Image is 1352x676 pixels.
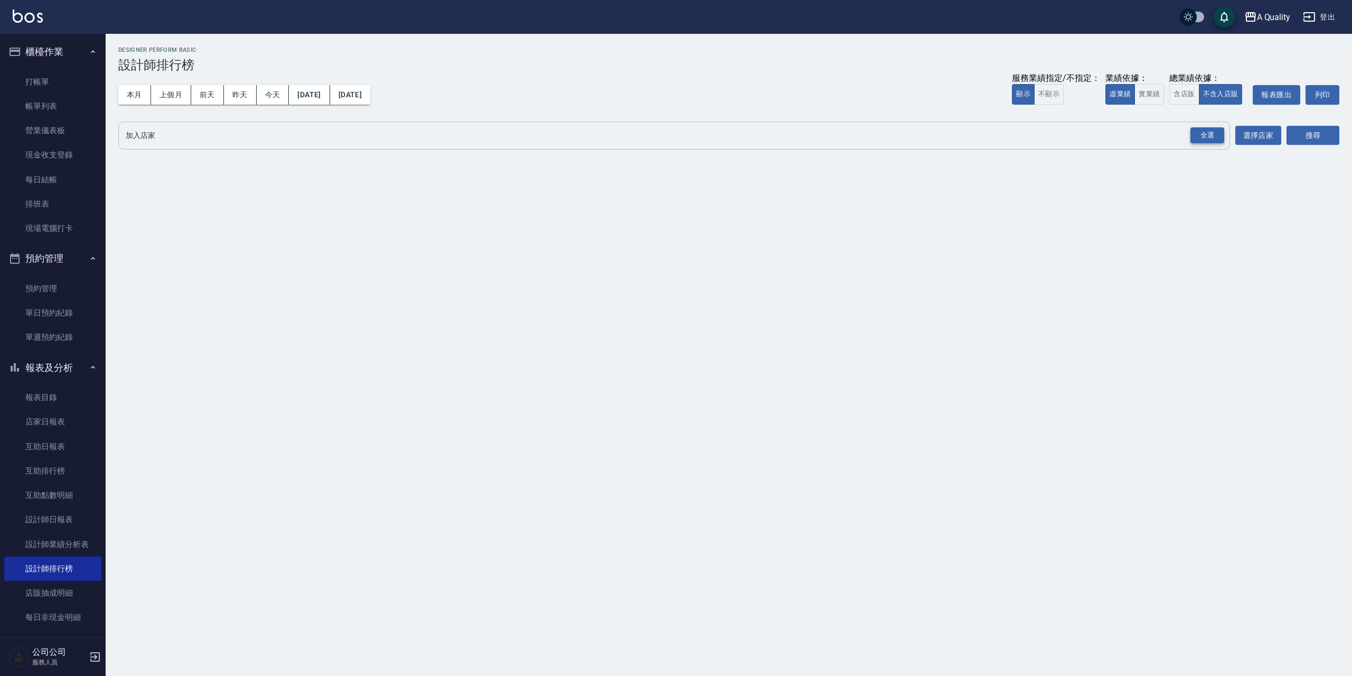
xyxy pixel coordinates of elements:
a: 預約管理 [4,276,101,301]
a: 帳單列表 [4,94,101,118]
button: 登出 [1299,7,1339,27]
button: 報表匯出 [1253,85,1300,105]
button: 顯示 [1012,84,1035,105]
div: 總業績依據： [1169,73,1247,84]
a: 報表目錄 [4,385,101,410]
button: 列印 [1306,85,1339,105]
a: 互助點數明細 [4,483,101,507]
a: 設計師排行榜 [4,557,101,581]
a: 互助排行榜 [4,459,101,483]
a: 設計師業績分析表 [4,532,101,557]
h2: Designer Perform Basic [118,47,1339,53]
button: 報表及分析 [4,354,101,382]
img: Person [8,646,30,668]
a: 店家日報表 [4,410,101,434]
button: save [1214,6,1235,27]
button: 今天 [257,85,289,105]
button: 客戶管理 [4,634,101,662]
a: 店販抽成明細 [4,581,101,605]
button: [DATE] [289,85,330,105]
button: 含店販 [1169,84,1199,105]
button: 前天 [191,85,224,105]
button: 櫃檯作業 [4,38,101,66]
a: 打帳單 [4,70,101,94]
div: 全選 [1190,127,1224,144]
a: 單週預約紀錄 [4,325,101,349]
a: 每日結帳 [4,168,101,192]
button: 昨天 [224,85,257,105]
a: 營業儀表板 [4,118,101,143]
button: [DATE] [330,85,370,105]
img: Logo [13,10,43,23]
div: A Quality [1257,11,1291,24]
a: 單日預約紀錄 [4,301,101,325]
button: 虛業績 [1105,84,1135,105]
button: 預約管理 [4,245,101,272]
a: 排班表 [4,192,101,216]
h3: 設計師排行榜 [118,58,1339,72]
div: 業績依據： [1105,73,1164,84]
button: 不顯示 [1034,84,1064,105]
a: 設計師日報表 [4,507,101,532]
a: 現場電腦打卡 [4,216,101,240]
h5: 公司公司 [32,647,86,658]
button: 不含入店販 [1199,84,1243,105]
div: 服務業績指定/不指定： [1012,73,1100,84]
a: 互助日報表 [4,434,101,459]
p: 服務人員 [32,658,86,667]
input: 店家名稱 [123,126,1209,145]
a: 現金收支登錄 [4,143,101,167]
a: 每日非現金明細 [4,605,101,629]
button: A Quality [1240,6,1295,28]
button: 搜尋 [1287,126,1339,145]
button: Open [1188,125,1226,146]
button: 本月 [118,85,151,105]
button: 實業績 [1134,84,1164,105]
button: 選擇店家 [1235,126,1281,145]
button: 上個月 [151,85,191,105]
